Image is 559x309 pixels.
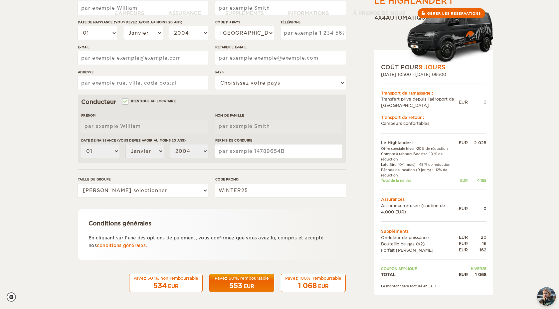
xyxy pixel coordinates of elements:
input: par exemple exemple@exemple.com [78,51,208,65]
font: Prénom [81,114,96,117]
font: En cliquant sur l'une des options de paiement, vous confirmez que vous avez lu, compris et accept... [89,235,323,248]
font: TOTAL [381,272,396,277]
font: EUR [459,241,468,246]
a: conditions générales. [97,243,147,248]
font: Coupon appliqué [381,267,417,271]
input: par exemple Smith [215,120,342,133]
a: Informations [276,0,341,26]
font: Nom de famille [215,114,244,117]
font: Forfait [PERSON_NAME] [381,247,434,252]
font: À propos de nous [353,11,405,16]
input: Identique au locataire [123,100,127,104]
font: COÛT POUR [381,64,419,71]
font: Transport de retour : [381,115,424,120]
font: 16 [482,241,486,246]
font: EUR [459,235,468,240]
font: EUR [459,100,468,105]
font: Adresse [78,70,93,74]
font: Payez 50%, remboursable [215,276,269,281]
a: Campeurs [102,0,156,26]
font: Onduleur de puissance [381,235,429,240]
input: par exemple rue, ville, code postal [78,76,208,90]
font: Suppléments [225,11,264,16]
font: Total de la remise [381,178,411,182]
font: Période de location (9 jours) : -12% de réduction [381,168,447,177]
font: 1 068 [298,282,317,290]
font: Taille du groupe [78,177,110,181]
font: EUR [459,272,468,277]
input: par exemple exemple@exemple.com [215,51,346,65]
button: chat-button [537,287,556,306]
font: Transport de ramassage : [381,90,433,95]
input: par exemple William [81,120,208,133]
font: Date de naissance (Vous devez avoir au moins 20 ans) [81,139,186,142]
font: Identique au locataire [131,99,176,103]
font: Compte à rebours Booster -10 % de réduction [381,152,443,161]
font: HIVER25 [471,267,486,271]
button: Payez 50%, remboursable 553 EUR [209,274,274,292]
font: Transfert privé depuis l'aéroport de [GEOGRAPHIC_DATA] [381,97,454,108]
font: 553 [229,282,242,290]
font: Retaper l'e-mail [215,45,247,49]
font: EUR [459,247,468,252]
font: Le montant sera facturé en EUR [381,284,436,288]
font: EUR [318,284,329,289]
input: par exemple 14789654B [215,145,342,158]
font: EUR [459,206,468,211]
font: EUR [459,140,468,145]
a: À propos de nous [341,0,417,26]
font: 20 [481,235,486,240]
font: EUR [168,284,179,289]
font: Permis de conduire [215,139,253,142]
font: Bouteille de gaz (x2) [381,241,425,246]
button: Payez 100%, remboursable 1 068 EUR [281,274,346,292]
font: Campeurs confortables [381,121,429,126]
input: par exemple 1 234 567 890 [280,26,346,40]
font: Conducteur [81,99,116,105]
font: -1 155 [477,178,486,182]
font: Le Highlander I [381,140,414,145]
a: Suppléments [213,0,276,26]
font: Offre spéciale hiver -20% de réduction [381,147,448,151]
img: Freyja at Cozy Campers [537,287,556,306]
font: 0 [483,206,486,211]
font: Campeurs [114,11,144,16]
font: 9 JOURS [419,64,445,71]
font: Code promo [215,177,239,181]
font: E-mail [78,45,90,49]
font: Suppléments [381,229,409,234]
font: Gérer les réservations [427,12,481,15]
font: [DATE] 10h00 - [DATE] 09h00 [381,72,446,77]
font: Payez 50 %, non remboursable [133,276,198,281]
font: Assurances [381,197,405,202]
font: Pays [215,70,224,74]
font: 534 [153,282,167,290]
font: Assurance refusée (caution de 4.000 EUR) [381,203,445,214]
font: Conditions générales [89,220,151,227]
font: EUR [244,284,254,289]
a: Gérer les réservations [418,8,485,19]
font: Informations [287,11,329,16]
font: Late Bird (0-1 mois) : -15 % de réduction [381,162,451,166]
font: 1 068 [475,272,486,277]
font: 162 [479,247,486,252]
button: Payez 50 %, non remboursable 534 EUR [129,274,203,292]
font: Assurance [168,11,202,16]
font: 0 [483,100,486,105]
a: Paramètres des cookies [7,292,20,302]
font: EUR [460,178,468,182]
font: 2 025 [474,140,486,145]
img: Cozy-3.png [401,9,493,63]
a: Assurance [156,0,214,26]
font: Payez 100%, remboursable [285,276,341,281]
